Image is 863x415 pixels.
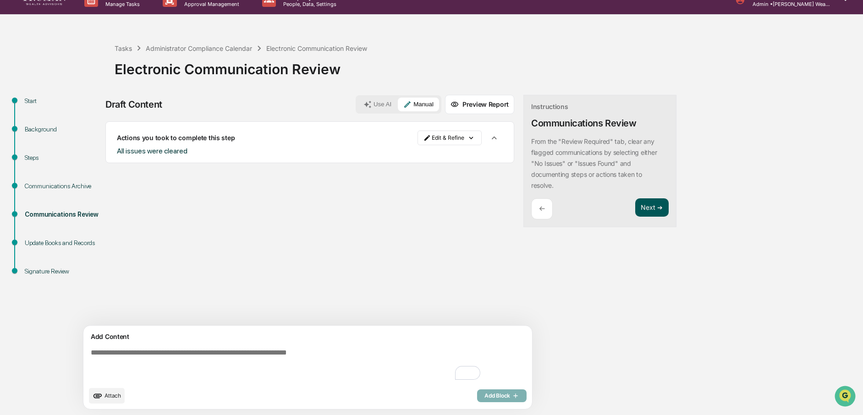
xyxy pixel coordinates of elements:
[531,118,637,129] div: Communications Review
[91,155,111,162] span: Pylon
[635,198,669,217] button: Next ➔
[65,155,111,162] a: Powered byPylon
[398,98,439,111] button: Manual
[89,331,527,342] div: Add Content
[146,44,252,52] div: Administrator Compliance Calendar
[115,54,858,77] div: Electronic Communication Review
[63,112,117,128] a: 🗄️Attestations
[76,115,114,125] span: Attestations
[834,385,858,410] iframe: Open customer support
[9,70,26,87] img: 1746055101610-c473b297-6a78-478c-a979-82029cc54cd1
[87,345,486,385] textarea: To enrich screen reader interactions, please activate Accessibility in Grammarly extension settings
[358,98,397,111] button: Use AI
[276,1,341,7] p: People, Data, Settings
[117,134,235,142] p: Actions you took to complete this step
[104,392,121,399] span: Attach
[18,133,58,142] span: Data Lookup
[745,1,830,7] p: Admin • [PERSON_NAME] Wealth
[25,96,100,106] div: Start
[445,95,514,114] button: Preview Report
[25,210,100,219] div: Communications Review
[25,181,100,191] div: Communications Archive
[25,125,100,134] div: Background
[31,79,116,87] div: We're available if you need us!
[266,44,367,52] div: Electronic Communication Review
[5,129,61,146] a: 🔎Data Lookup
[531,103,568,110] div: Instructions
[9,19,167,34] p: How can we help?
[418,131,482,145] button: Edit & Refine
[31,70,150,79] div: Start new chat
[117,147,187,155] span: All issues were cleared
[66,116,74,124] div: 🗄️
[9,116,16,124] div: 🖐️
[539,204,545,213] p: ←
[156,73,167,84] button: Start new chat
[115,44,132,52] div: Tasks
[5,112,63,128] a: 🖐️Preclearance
[98,1,144,7] p: Manage Tasks
[25,267,100,276] div: Signature Review
[25,153,100,163] div: Steps
[105,99,162,110] div: Draft Content
[89,388,125,404] button: upload document
[9,134,16,141] div: 🔎
[18,115,59,125] span: Preclearance
[177,1,244,7] p: Approval Management
[531,137,657,189] p: From the "Review Required" tab, clear any flagged communications by selecting either "No Issues" ...
[25,238,100,248] div: Update Books and Records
